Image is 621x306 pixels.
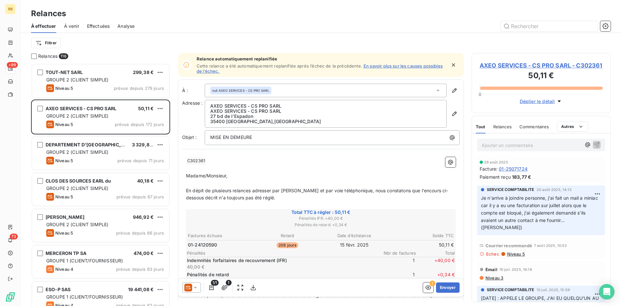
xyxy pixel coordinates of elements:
[416,250,455,256] span: Total
[512,174,531,180] span: 183,77 €
[5,292,16,302] img: Logo LeanPay
[480,174,511,180] span: Paiement reçu
[518,98,565,105] button: Déplier le détail
[537,188,572,192] span: 20 août 2025, 14:13
[46,287,71,292] span: ESO-P SAS
[182,134,197,140] span: Objet :
[255,232,321,239] th: Retard
[46,214,84,220] span: [PERSON_NAME]
[116,267,164,272] span: prévue depuis 63 jours
[46,113,109,119] span: GROUPE 2 (CLIENT SIMPLE)
[210,109,441,114] p: AXEO SERVICES - CS PRO SARL
[187,278,375,284] p: 1,2 %
[46,149,109,155] span: GROUPE 2 (CLIENT SIMPLE)
[5,4,16,14] div: RB
[187,250,377,256] span: Pénalités
[557,121,588,132] button: Autres
[499,268,532,271] span: 16 juil. 2025, 16:18
[187,222,455,228] span: Pénalités de retard : + 0,34 €
[59,53,68,59] span: 116
[55,158,73,163] span: Niveau 5
[377,250,416,256] span: Nbr de factures
[115,122,164,127] span: prévue depuis 172 jours
[187,257,375,264] p: Indemnités forfaitaires de recouvrement (IFR)
[187,216,455,221] span: Pénalités IFR : + 40,00 €
[133,214,154,220] span: 946,92 €
[116,194,164,199] span: prévue depuis 67 jours
[187,264,375,270] p: 40,00 €
[481,195,599,230] span: Je n'arrive à joindre personne, j'ai fait un mail a miniac car il y a eu une facturation sur juil...
[117,158,164,163] span: prévue depuis 71 jours
[537,288,570,292] span: 10 juil. 2025, 15:59
[186,173,227,178] span: Madame/Monsieur,
[388,241,454,248] td: 50,11 €
[46,222,109,227] span: GROUPE 2 (CLIENT SIMPLE)
[64,23,79,29] span: À venir
[134,250,154,256] span: 474,00 €
[46,106,116,111] span: AXEO SERVICES - CS PRO SARL
[197,63,362,69] span: Cette relance a été automatiquement replanifiée après l’échec de la précédente.
[480,70,603,83] h3: 50,11 €
[186,188,448,201] span: En dépit de plusieurs relances adresser par [PERSON_NAME] et par voie téléphonique, nous constato...
[114,86,164,91] span: prévue depuis 279 jours
[182,87,205,94] label: À :
[480,61,603,70] span: AXEO SERVICES - CS PRO SARL - C302361
[186,157,206,165] span: C302361
[507,251,525,257] span: Niveau 5
[501,21,598,31] input: Rechercher
[321,241,387,248] td: 15 févr. 2025
[55,86,73,91] span: Niveau 5
[116,230,164,236] span: prévue depuis 66 jours
[485,267,497,272] span: Email
[31,63,170,306] div: grid
[55,122,73,127] span: Niveau 5
[55,230,73,236] span: Niveau 5
[132,142,156,147] span: 3 329,81 €
[484,160,508,164] span: 29 août 2025
[480,165,497,172] span: Facture :
[31,38,61,48] button: Filtrer
[534,244,567,248] span: 7 août 2025, 10:53
[519,124,549,129] span: Commentaires
[197,63,443,74] a: En savoir plus sur les causes possibles de l’échec.
[46,77,109,82] span: GROUPE 2 (CLIENT SIMPLE)
[31,23,56,29] span: À effectuer
[416,257,455,270] span: + 40,00 €
[493,124,512,129] span: Relances
[55,194,73,199] span: Niveau 5
[376,257,415,270] span: 1
[226,280,232,286] span: 1
[187,209,455,216] span: Total TTC à régler : 50,11 €
[210,103,441,109] p: AXEO SERVICES - CS PRO SARL
[210,134,252,140] span: MISE EN DEMEURE
[182,100,202,106] span: Adresse :
[133,69,154,75] span: 299,38 €
[46,294,123,300] span: GROUPE 1 (CLIENT/FOURNISSEUR)
[10,234,18,239] span: 73
[277,242,298,248] span: 208 jours
[210,119,441,124] p: 35400 [GEOGRAPHIC_DATA] , [GEOGRAPHIC_DATA]
[7,62,18,68] span: +99
[476,124,485,129] span: Tout
[38,53,58,59] span: Relances
[520,98,555,105] span: Déplier le détail
[137,178,154,184] span: 40,18 €
[31,8,66,19] h3: Relances
[188,232,254,239] th: Factures échues
[46,258,123,263] span: GROUPE 1 (CLIENT/FOURNISSEUR)
[46,185,109,191] span: GROUPE 2 (CLIENT SIMPLE)
[197,56,446,61] span: Relance automatiquement replanifiée
[487,287,534,293] span: SERVICE COMPTABILITE
[210,114,441,119] p: 27 bd de l'Espadon
[388,232,454,239] th: Solde TTC
[212,88,269,93] span: null AXEO SERVICES - CS PRO SARL
[485,275,503,280] span: Niveau 3
[486,251,499,257] span: Echec
[138,106,154,111] span: 50,11 €
[321,232,387,239] th: Date d’échéance
[46,178,111,184] span: CLOS DES SOURCES EARL du
[55,267,73,272] span: Niveau 4
[211,280,219,286] span: 1/1
[499,165,528,172] span: 01-25071724
[46,142,135,147] span: DEPARTEMENT D'[GEOGRAPHIC_DATA]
